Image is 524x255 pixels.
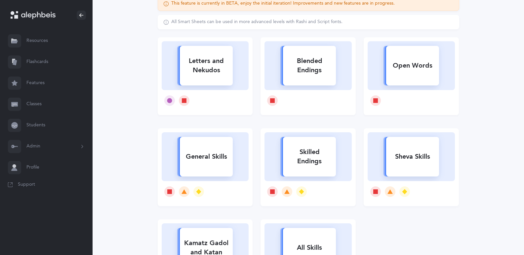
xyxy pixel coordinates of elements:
div: All Smart Sheets can be used in more advanced levels with Rashi and Script fonts. [171,19,343,25]
div: This feature is currently in BETA, enjoy the initial iteration! Improvements and new features are... [171,0,395,7]
div: Blended Endings [283,52,336,79]
div: Skilled Endings [283,143,336,170]
div: Open Words [386,57,439,74]
div: Sheva Skills [386,148,439,165]
div: Letters and Nekudos [180,52,233,79]
div: General Skills [180,148,233,165]
span: Support [18,181,35,188]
